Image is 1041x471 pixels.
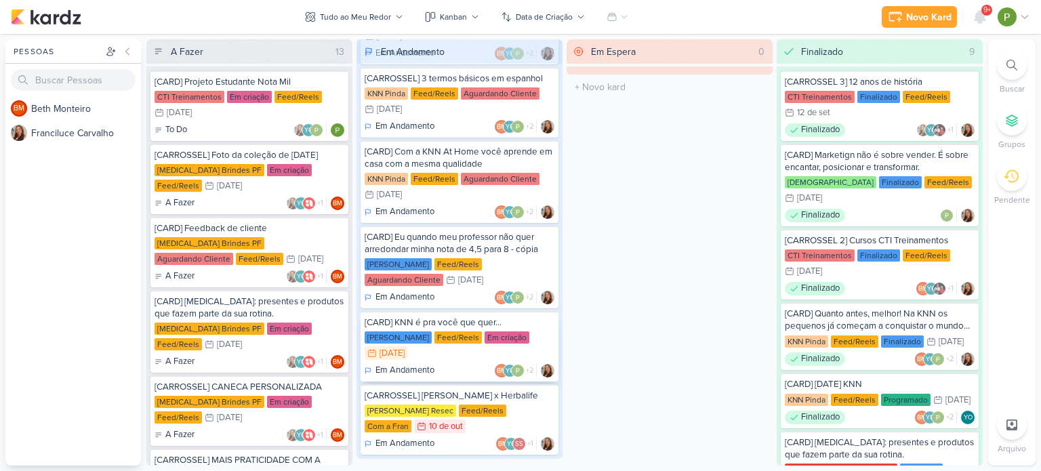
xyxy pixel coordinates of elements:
div: [CARD] Feedback de cliente [155,222,344,234]
p: Em Andamento [375,437,434,451]
span: +1 [316,271,323,282]
span: +2 [525,121,533,132]
div: Colaboradores: Beth Monteiro, Yasmin Oliveira, Paloma Paixão Designer, knnpinda@gmail.com, financ... [495,120,537,134]
div: Yasmin Oliveira [961,411,975,424]
div: [DATE] [797,194,822,203]
div: Responsável: Franciluce Carvalho [541,205,554,219]
div: [CARROSSEL] Foto da coleção de natal [155,149,344,161]
img: Franciluce Carvalho [541,437,554,451]
div: 9 [964,45,980,59]
p: Buscar [1000,83,1025,95]
div: Finalizado [857,249,900,262]
div: Yasmin Oliveira [294,197,308,210]
img: Franciluce Carvalho [286,197,300,210]
div: [DATE] [377,190,402,199]
div: KNN Pinda [365,87,408,100]
div: Com a Fran [365,420,411,432]
div: 10 de out [429,422,463,431]
div: Yasmin Oliveira [294,428,308,442]
div: 13 [330,45,350,59]
p: A Fazer [165,428,195,442]
div: Colaboradores: Franciluce Carvalho, Yasmin Oliveira, Allegra Plásticos e Brindes Personalizados, ... [286,270,327,283]
div: Responsável: Yasmin Oliveira [961,411,975,424]
div: [PERSON_NAME] [365,258,432,270]
div: [CARD] Projeto Estudante Nota Mil [155,76,344,88]
p: A Fazer [165,197,195,210]
div: Feed/Reels [903,91,950,103]
div: [DATE] [217,182,242,190]
div: A Fazer [155,428,195,442]
div: Colaboradores: Franciluce Carvalho, Yasmin Oliveira, Allegra Plásticos e Brindes Personalizados, ... [286,197,327,210]
p: Em Andamento [375,120,434,134]
p: YO [926,415,935,422]
div: Finalizado [857,91,900,103]
div: Beth Monteiro [331,428,344,442]
div: Colaboradores: Paloma Paixão Designer [940,209,957,222]
div: Yasmin Oliveira [503,364,516,377]
p: YO [297,432,306,439]
div: Finalizado [879,176,922,188]
div: A Fazer [155,355,195,369]
div: CTI Treinamentos [155,91,224,103]
div: Feed/Reels [924,176,972,188]
div: Responsável: Franciluce Carvalho [541,364,554,377]
div: Beth Monteiro [331,355,344,369]
div: Feed/Reels [155,411,202,424]
div: Feed/Reels [459,405,506,417]
img: Paloma Paixão Designer [940,209,954,222]
p: Em Andamento [375,205,434,219]
img: Paloma Paixão Designer [511,205,525,219]
div: KNN Pinda [785,394,828,406]
img: Franciluce Carvalho [961,352,975,366]
div: Beth Monteiro [331,270,344,283]
p: A Fazer [165,270,195,283]
p: BM [917,415,926,422]
p: SS [515,441,523,448]
p: BM [333,359,342,366]
p: YO [927,127,936,134]
div: Yasmin Oliveira [503,120,516,134]
p: YO [297,201,306,207]
div: 12 de set [797,108,830,117]
div: Em Andamento [365,364,434,377]
img: Franciluce Carvalho [916,123,930,137]
div: Finalizado [785,352,845,366]
img: Franciluce Carvalho [541,291,554,304]
img: Franciluce Carvalho [541,120,554,134]
div: F r a n c i l u c e C a r v a l h o [31,126,141,140]
p: YO [964,415,973,422]
p: BM [498,441,508,448]
div: Colaboradores: Franciluce Carvalho, Yasmin Oliveira, Paloma Paixão Designer [293,123,327,137]
p: Pendente [994,194,1030,206]
img: Franciluce Carvalho [541,364,554,377]
img: cti direção [933,123,946,137]
div: Aguardando Cliente [155,253,233,265]
img: Franciluce Carvalho [286,428,300,442]
div: Responsável: Beth Monteiro [331,270,344,283]
p: Finalizado [801,123,840,137]
div: Beth Monteiro [915,411,928,424]
div: Em Andamento [381,45,445,59]
div: Responsável: Franciluce Carvalho [541,437,554,451]
p: YO [926,356,935,363]
div: Em Andamento [365,120,434,134]
img: Allegra Plásticos e Brindes Personalizados [302,355,316,369]
div: Colaboradores: Beth Monteiro, Yasmin Oliveira, Paloma Paixão Designer, knnpinda@gmail.com, financ... [495,291,537,304]
p: To Do [165,123,187,137]
img: Paloma Paixão Designer [931,352,945,366]
div: [PERSON_NAME] Resec [365,405,456,417]
div: [DATE] [377,105,402,114]
p: Finalizado [801,411,840,424]
img: Franciluce Carvalho [286,355,300,369]
div: Colaboradores: Beth Monteiro, Yasmin Oliveira, Paloma Paixão Designer, knnpinda@gmail.com, financ... [495,205,537,219]
span: +1 [316,430,323,441]
div: Feed/Reels [155,338,202,350]
div: Feed/Reels [434,258,482,270]
div: Em Espera [591,45,636,59]
div: Em criação [227,91,272,103]
div: Feed/Reels [831,335,878,348]
p: A Fazer [165,355,195,369]
div: [DATE] [217,413,242,422]
img: Allegra Plásticos e Brindes Personalizados [302,270,316,283]
p: YO [506,124,514,131]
